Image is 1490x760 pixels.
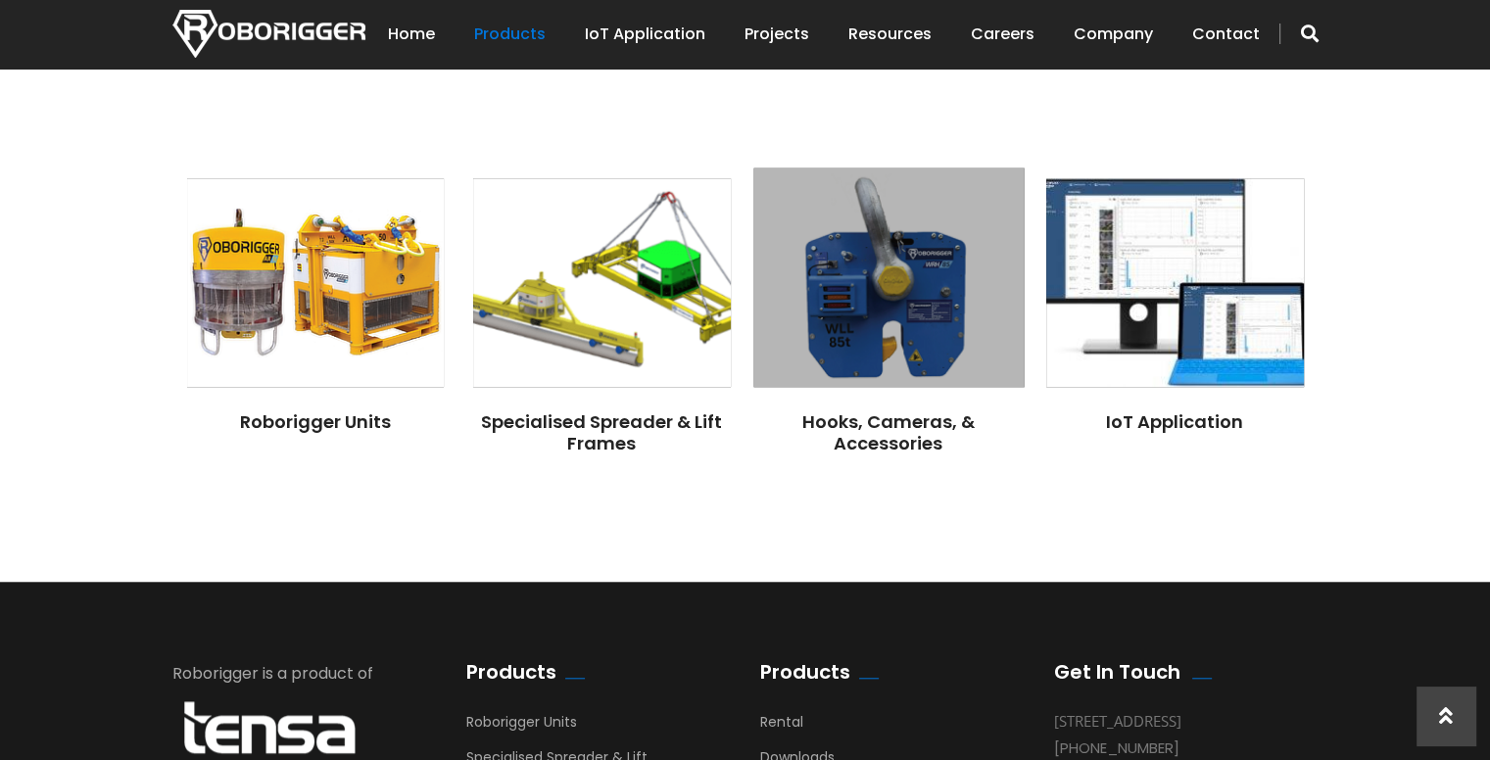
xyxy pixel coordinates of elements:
[1106,409,1243,434] a: IoT Application
[848,4,932,65] a: Resources
[1192,4,1260,65] a: Contact
[585,4,705,65] a: IoT Application
[802,409,975,455] a: Hooks, Cameras, & Accessories
[466,660,556,684] h2: Products
[745,4,809,65] a: Projects
[466,712,577,741] a: Roborigger Units
[760,712,803,741] a: Rental
[1074,4,1153,65] a: Company
[760,660,850,684] h2: Products
[1054,660,1180,684] h2: Get In Touch
[971,4,1034,65] a: Careers
[240,409,391,434] a: Roborigger Units
[481,409,722,455] a: Specialised Spreader & Lift Frames
[474,4,546,65] a: Products
[1054,708,1289,735] div: [STREET_ADDRESS]
[388,4,435,65] a: Home
[172,10,365,58] img: Nortech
